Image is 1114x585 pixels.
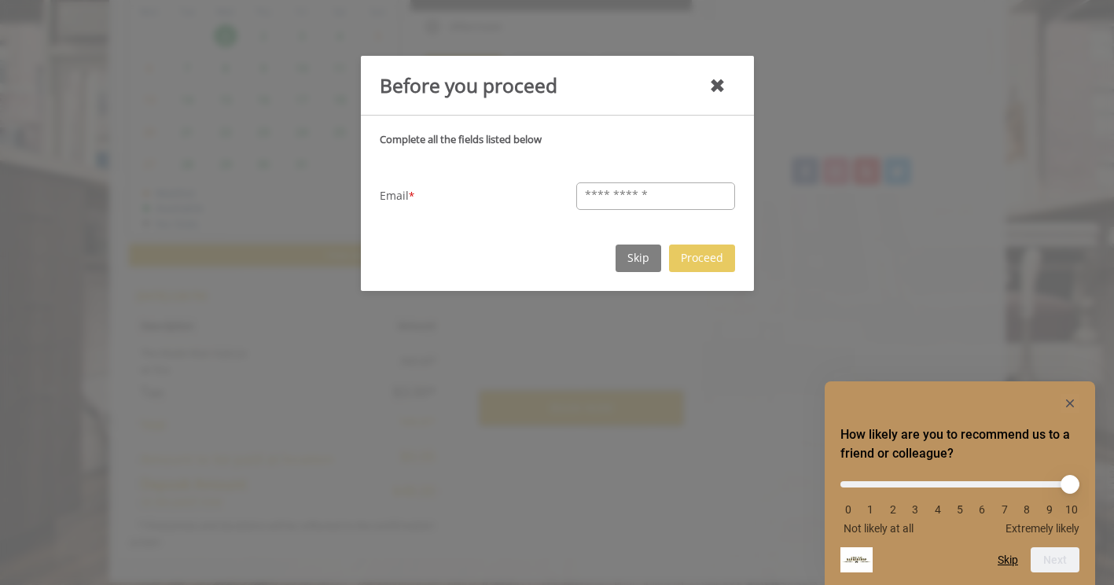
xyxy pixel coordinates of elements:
li: 2 [885,503,901,516]
div: How likely are you to recommend us to a friend or colleague? Select an option from 0 to 10, with ... [840,469,1079,535]
button: Skip [616,245,661,272]
div: Before you proceed [380,70,557,101]
button: Skip [998,554,1018,566]
li: 7 [997,503,1013,516]
button: Proceed [669,245,735,272]
li: 4 [930,503,946,516]
li: 3 [907,503,923,516]
button: Next question [1031,547,1079,572]
li: 8 [1019,503,1035,516]
button: Hide survey [1061,394,1079,413]
h2: How likely are you to recommend us to a friend or colleague? Select an option from 0 to 10, with ... [840,425,1079,463]
li: 10 [1064,503,1079,516]
li: 6 [974,503,990,516]
li: 9 [1042,503,1057,516]
b: Complete all the fields listed below [380,132,542,146]
li: 5 [952,503,968,516]
li: 1 [862,503,878,516]
span: Extremely likely [1006,522,1079,535]
li: 0 [840,503,856,516]
span: Not likely at all [844,522,914,535]
div: How likely are you to recommend us to a friend or colleague? Select an option from 0 to 10, with ... [840,394,1079,572]
div: close mandatory details dialog [709,69,726,101]
span: Email [380,187,409,204]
